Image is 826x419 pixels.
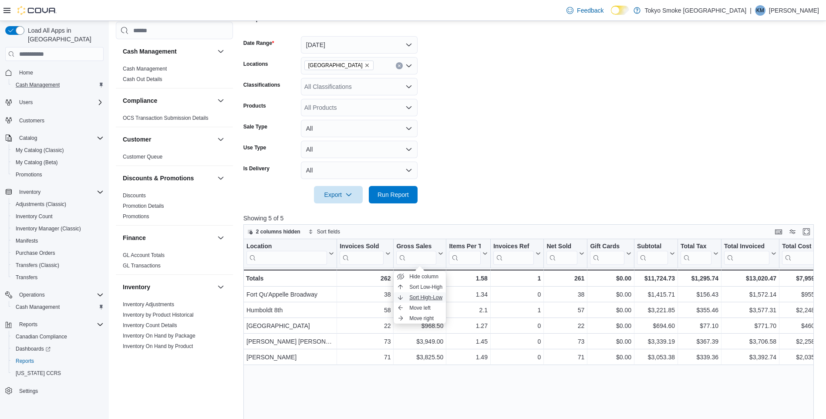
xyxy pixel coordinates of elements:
[12,356,104,366] span: Reports
[16,386,41,396] a: Settings
[12,272,104,283] span: Transfers
[304,61,374,70] span: Saskatchewan
[681,305,718,315] div: $355.46
[12,157,61,168] a: My Catalog (Beta)
[243,214,820,223] p: Showing 5 of 5
[123,252,165,259] span: GL Account Totals
[340,243,391,265] button: Invoices Sold
[2,132,107,144] button: Catalog
[782,243,823,265] button: Total Cost
[681,321,718,331] div: $77.10
[243,61,268,68] label: Locations
[16,133,104,143] span: Catalog
[123,135,214,144] button: Customer
[782,243,816,265] div: Total Cost
[123,322,177,329] span: Inventory Count Details
[12,356,37,366] a: Reports
[243,165,270,172] label: Is Delivery
[590,243,624,265] div: Gift Card Sales
[724,336,776,347] div: $3,706.58
[123,332,196,339] span: Inventory On Hand by Package
[787,226,798,237] button: Display options
[364,63,370,68] button: Remove Saskatchewan from selection in this group
[782,273,823,284] div: $7,959.29
[12,331,71,342] a: Canadian Compliance
[378,190,409,199] span: Run Report
[16,133,40,143] button: Catalog
[12,331,104,342] span: Canadian Compliance
[449,305,488,315] div: 2.1
[123,233,214,242] button: Finance
[246,321,334,331] div: [GEOGRAPHIC_DATA]
[17,6,57,15] img: Cova
[301,120,418,137] button: All
[577,6,603,15] span: Feedback
[123,96,214,105] button: Compliance
[123,153,162,160] span: Customer Queue
[16,290,104,300] span: Operations
[123,311,194,318] span: Inventory by Product Historical
[12,260,104,270] span: Transfers (Classic)
[755,5,765,16] div: Kory McNabb
[9,198,107,210] button: Adjustments (Classic)
[493,273,541,284] div: 1
[681,352,718,362] div: $339.36
[243,102,266,109] label: Products
[16,115,48,126] a: Customers
[216,282,226,292] button: Inventory
[123,333,196,339] a: Inventory On Hand by Package
[16,290,48,300] button: Operations
[19,135,37,142] span: Catalog
[12,169,104,180] span: Promotions
[637,243,668,265] div: Subtotal
[256,228,300,235] span: 2 columns hidden
[394,282,446,292] button: Sort Low-High
[16,68,37,78] a: Home
[9,331,107,343] button: Canadian Compliance
[340,305,391,315] div: 58
[340,243,384,251] div: Invoices Sold
[16,187,44,197] button: Inventory
[681,243,718,265] button: Total Tax
[409,294,442,301] span: Sort High-Low
[123,135,151,144] h3: Customer
[16,97,104,108] span: Users
[546,243,577,251] div: Net Sold
[123,283,214,291] button: Inventory
[243,81,280,88] label: Classifications
[394,271,446,282] button: Hide column
[12,80,63,90] a: Cash Management
[123,96,157,105] h3: Compliance
[123,343,193,350] span: Inventory On Hand by Product
[16,67,104,78] span: Home
[123,343,193,349] a: Inventory On Hand by Product
[9,367,107,379] button: [US_STATE] CCRS
[396,243,443,265] button: Gross Sales
[546,336,584,347] div: 73
[645,5,747,16] p: Tokyo Smoke [GEOGRAPHIC_DATA]
[2,385,107,397] button: Settings
[12,223,104,234] span: Inventory Manager (Classic)
[301,162,418,179] button: All
[123,193,146,199] a: Discounts
[724,321,776,331] div: $771.70
[319,186,357,203] span: Export
[724,273,776,284] div: $13,020.47
[12,260,63,270] a: Transfers (Classic)
[493,321,541,331] div: 0
[12,302,63,312] a: Cash Management
[12,272,41,283] a: Transfers
[637,289,675,300] div: $1,415.71
[681,273,718,284] div: $1,295.74
[116,113,233,127] div: Compliance
[243,123,267,130] label: Sale Type
[681,289,718,300] div: $156.43
[16,201,66,208] span: Adjustments (Classic)
[244,226,304,237] button: 2 columns hidden
[9,271,107,284] button: Transfers
[340,321,391,331] div: 22
[782,321,823,331] div: $460.76
[546,321,584,331] div: 22
[637,243,675,265] button: Subtotal
[12,248,59,258] a: Purchase Orders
